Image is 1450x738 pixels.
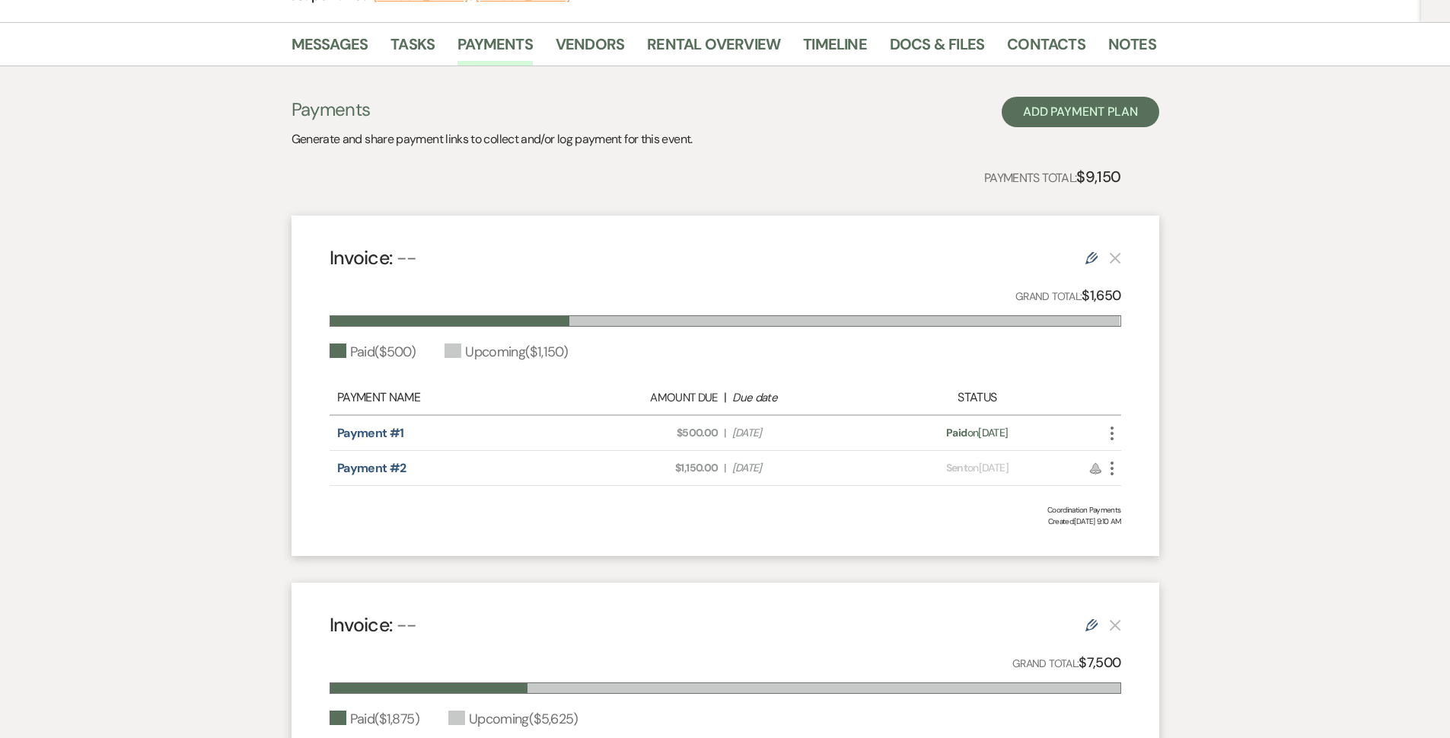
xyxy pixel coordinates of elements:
button: This payment plan cannot be deleted because it contains links that have been paid through Weven’s... [1109,618,1121,631]
strong: $1,650 [1082,286,1120,305]
span: Created: [DATE] 9:10 AM [330,516,1121,527]
a: Payments [457,32,533,65]
p: Grand Total: [1012,652,1121,674]
span: Paid [946,426,967,439]
div: Payment Name [337,388,570,407]
div: Upcoming ( $1,150 ) [445,342,568,363]
div: Upcoming ( $5,625 ) [448,709,578,730]
button: This payment plan cannot be deleted because it contains links that have been paid through Weven’s... [1109,251,1121,264]
div: Paid ( $500 ) [330,342,416,363]
strong: $9,150 [1076,167,1120,187]
span: -- [397,245,417,270]
span: | [724,460,725,476]
div: on [DATE] [880,460,1074,476]
div: Paid ( $1,875 ) [330,709,419,730]
div: on [DATE] [880,425,1074,441]
div: Status [880,388,1074,407]
p: Payments Total: [984,165,1121,189]
a: Messages [292,32,368,65]
span: Sent [946,461,967,474]
strong: $7,500 [1079,653,1120,672]
a: Payment #2 [337,460,406,476]
a: Tasks [390,32,435,65]
button: Add Payment Plan [1002,97,1159,127]
a: Vendors [556,32,624,65]
div: Due date [732,389,872,407]
a: Payment #1 [337,425,404,441]
a: Contacts [1007,32,1085,65]
span: [DATE] [732,460,872,476]
span: $500.00 [578,425,718,441]
div: Coordination Payments [330,504,1121,516]
a: Docs & Files [890,32,984,65]
a: Rental Overview [647,32,780,65]
p: Generate and share payment links to collect and/or log payment for this event. [292,129,693,149]
a: Notes [1108,32,1156,65]
a: Timeline [803,32,867,65]
h3: Payments [292,97,693,123]
span: -- [397,612,417,637]
p: Grand Total: [1015,285,1121,307]
span: $1,150.00 [578,460,718,476]
div: | [570,388,881,407]
h4: Invoice: [330,612,417,638]
h4: Invoice: [330,244,417,271]
span: [DATE] [732,425,872,441]
div: Amount Due [578,389,718,407]
span: | [724,425,725,441]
